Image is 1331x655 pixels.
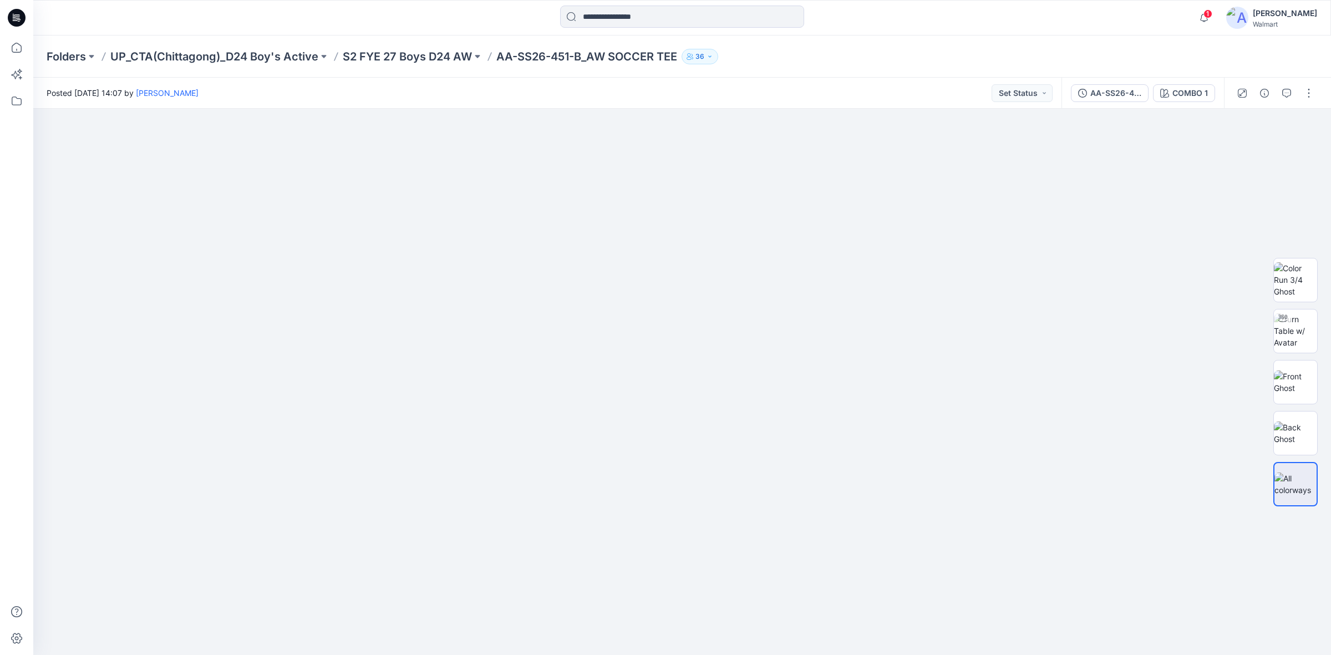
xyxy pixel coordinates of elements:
[1071,84,1149,102] button: AA-SS26-451-B_AW SOCCER TEE
[1172,87,1208,99] div: COMBO 1
[110,49,318,64] a: UP_CTA(Chittagong)_D24 Boy's Active
[1090,87,1141,99] div: AA-SS26-451-B_AW SOCCER TEE
[1253,20,1317,28] div: Walmart
[136,88,199,98] a: [PERSON_NAME]
[47,49,86,64] a: Folders
[1203,9,1212,18] span: 1
[682,49,718,64] button: 36
[343,49,472,64] a: S2 FYE 27 Boys D24 AW
[47,87,199,99] span: Posted [DATE] 14:07 by
[1253,7,1317,20] div: [PERSON_NAME]
[695,50,704,63] p: 36
[1274,370,1317,394] img: Front Ghost
[496,49,677,64] p: AA-SS26-451-B_AW SOCCER TEE
[1226,7,1248,29] img: avatar
[1256,84,1273,102] button: Details
[1274,422,1317,445] img: Back Ghost
[1153,84,1215,102] button: COMBO 1
[1274,473,1317,496] img: All colorways
[1274,262,1317,297] img: Color Run 3/4 Ghost
[1274,313,1317,348] img: Turn Table w/ Avatar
